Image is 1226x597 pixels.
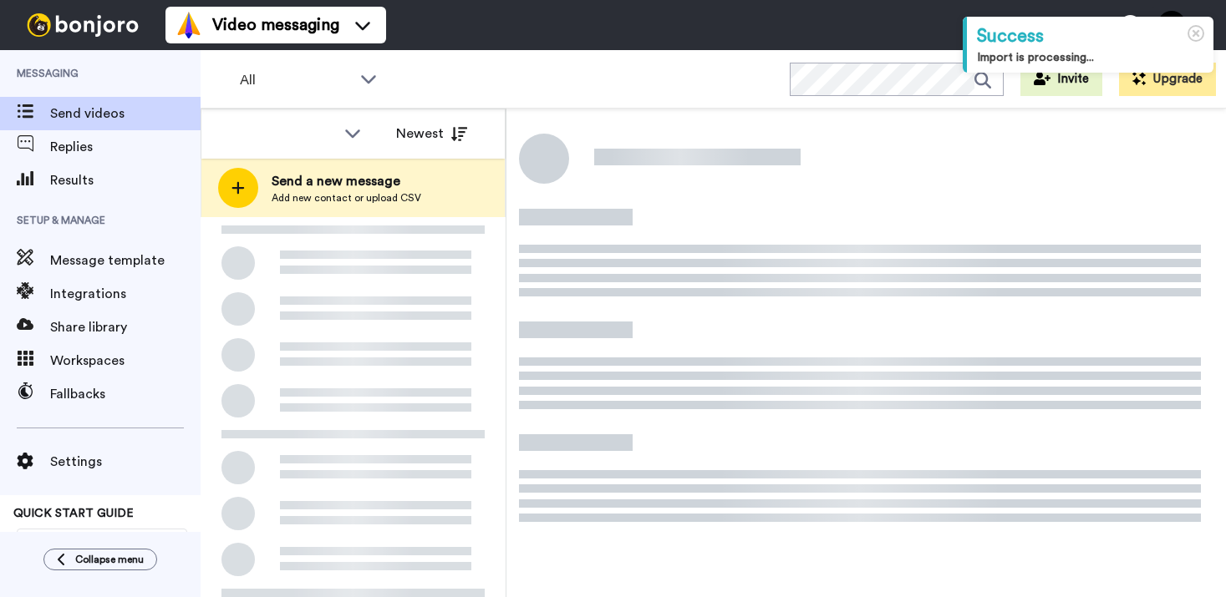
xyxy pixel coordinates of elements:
[50,317,201,337] span: Share library
[13,508,134,519] span: QUICK START GUIDE
[1119,63,1216,96] button: Upgrade
[977,49,1203,66] div: Import is processing...
[50,384,201,404] span: Fallbacks
[272,171,421,191] span: Send a new message
[240,70,352,90] span: All
[977,23,1203,49] div: Success
[20,13,145,37] img: bj-logo-header-white.svg
[384,117,480,150] button: Newest
[50,351,201,371] span: Workspaces
[50,452,201,472] span: Settings
[272,191,421,205] span: Add new contact or upload CSV
[50,250,201,271] span: Message template
[50,284,201,304] span: Integrations
[1020,63,1102,96] button: Invite
[75,553,144,566] span: Collapse menu
[50,104,201,124] span: Send videos
[212,13,339,37] span: Video messaging
[176,12,202,38] img: vm-color.svg
[43,549,157,570] button: Collapse menu
[50,170,201,190] span: Results
[50,137,201,157] span: Replies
